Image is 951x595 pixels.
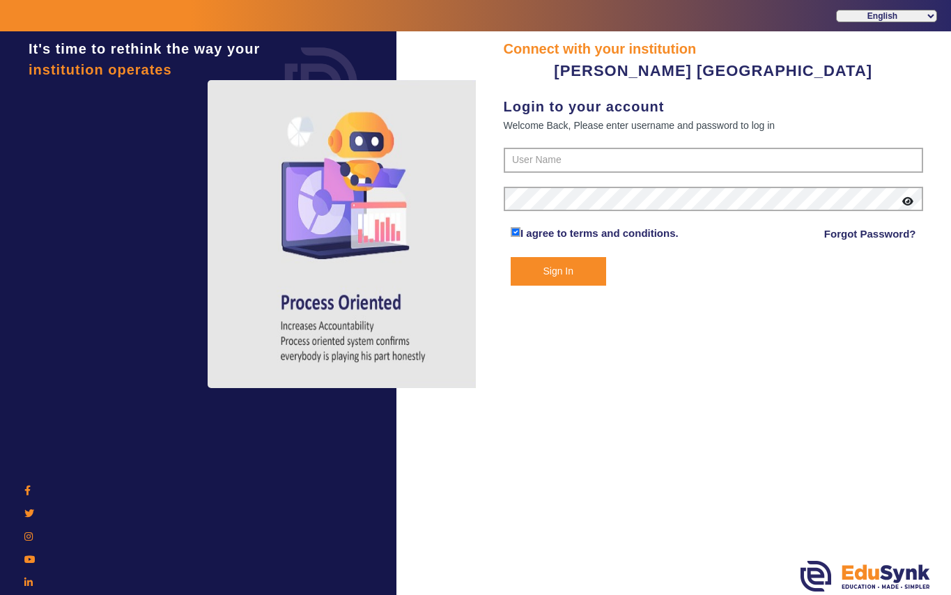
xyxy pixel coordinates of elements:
[29,62,172,77] span: institution operates
[29,41,260,56] span: It's time to rethink the way your
[801,561,930,592] img: edusynk.png
[504,59,924,82] div: [PERSON_NAME] [GEOGRAPHIC_DATA]
[504,38,924,59] div: Connect with your institution
[504,117,924,134] div: Welcome Back, Please enter username and password to log in
[824,226,916,242] a: Forgot Password?
[208,80,500,388] img: login4.png
[504,148,924,173] input: User Name
[520,227,679,239] a: I agree to terms and conditions.
[504,96,924,117] div: Login to your account
[269,31,373,136] img: login.png
[511,257,606,286] button: Sign In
